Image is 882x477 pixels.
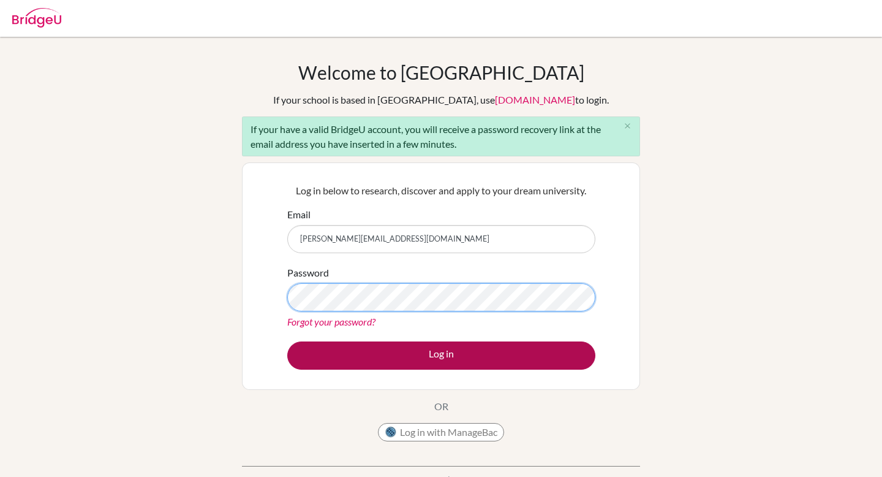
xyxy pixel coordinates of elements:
p: OR [434,399,448,414]
button: Log in [287,342,595,370]
i: close [623,121,632,131]
label: Email [287,207,311,222]
a: [DOMAIN_NAME] [495,94,575,105]
p: Log in below to research, discover and apply to your dream university. [287,183,595,198]
img: Bridge-U [12,8,61,28]
button: Log in with ManageBac [378,423,504,441]
label: Password [287,265,329,280]
h1: Welcome to [GEOGRAPHIC_DATA] [298,61,584,83]
button: Close [615,117,639,135]
a: Forgot your password? [287,316,375,327]
div: If your have a valid BridgeU account, you will receive a password recovery link at the email addr... [242,116,640,156]
div: If your school is based in [GEOGRAPHIC_DATA], use to login. [273,93,609,107]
